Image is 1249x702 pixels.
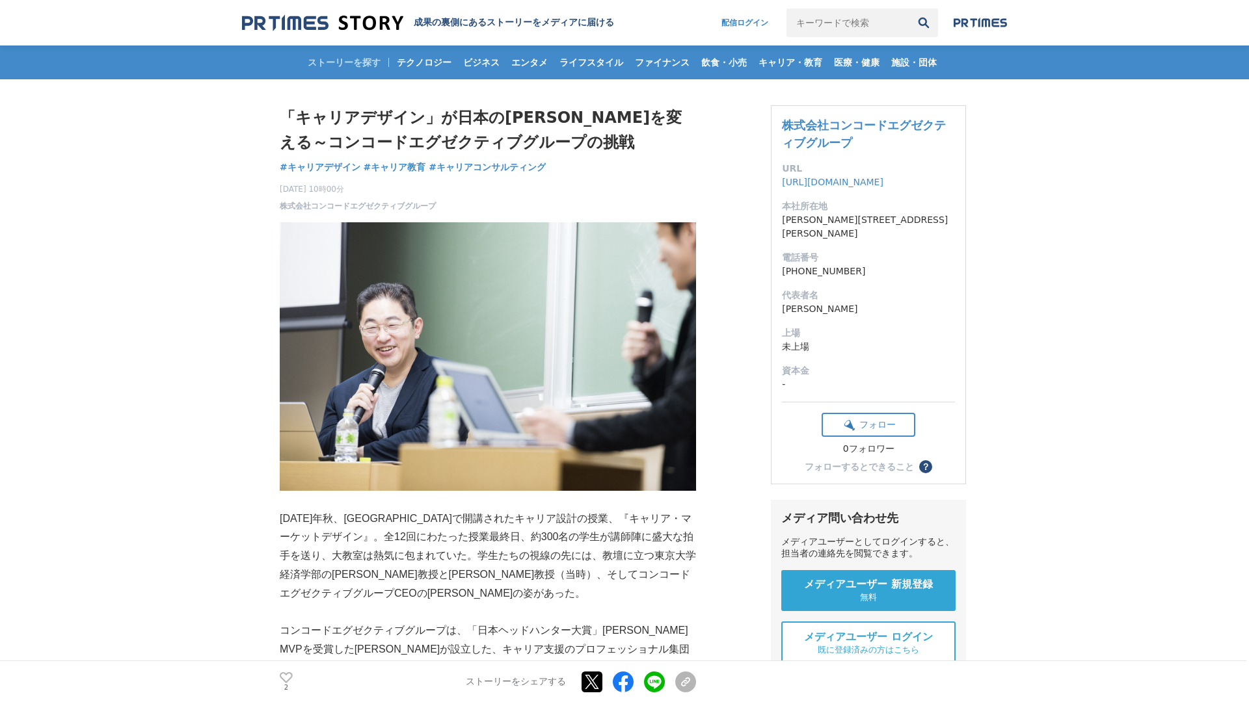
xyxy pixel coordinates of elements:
[804,578,933,591] span: メディアユーザー 新規登録
[781,570,956,611] a: メディアユーザー 新規登録 無料
[782,378,955,391] dd: -
[696,57,752,68] span: 飲食・小売
[921,462,930,471] span: ？
[364,161,426,173] span: #キャリア教育
[458,45,505,79] a: ビジネス
[782,177,883,187] a: [URL][DOMAIN_NAME]
[554,45,628,79] a: ライフスタイル
[506,45,553,79] a: エンタメ
[429,161,546,173] span: #キャリアコンサルティング
[280,183,436,195] span: [DATE] 10時00分
[782,251,955,265] dt: 電話番号
[280,684,293,691] p: 2
[886,45,942,79] a: 施設・団体
[466,676,566,688] p: ストーリーをシェアする
[822,413,915,437] button: フォロー
[696,45,752,79] a: 飲食・小売
[364,161,426,174] a: #キャリア教育
[280,161,360,174] a: #キャリアデザイン
[782,200,955,213] dt: 本社所在地
[829,57,885,68] span: 医療・健康
[782,302,955,316] dd: [PERSON_NAME]
[886,57,942,68] span: 施設・団体
[782,118,946,149] a: 株式会社コンコードエグゼクティブグループ
[280,200,436,212] a: 株式会社コンコードエグゼクティブグループ
[392,45,457,79] a: テクノロジー
[280,222,696,491] img: thumbnail_28f75ec0-91f6-11f0-8bf6-37ccf15f8593.jpg
[708,8,781,37] a: 配信ログイン
[280,105,696,155] h1: 「キャリアデザイン」が日本の[PERSON_NAME]を変える～コンコードエグゼクティブグループの挑戦
[782,289,955,302] dt: 代表者名
[860,591,877,603] span: 無料
[829,45,885,79] a: 医療・健康
[782,364,955,378] dt: 資本金
[781,510,956,526] div: メディア問い合わせ先
[782,162,955,175] dt: URL
[458,57,505,68] span: ビジネス
[280,510,696,603] p: [DATE]年秋、[GEOGRAPHIC_DATA]で開講されたキャリア設計の授業、『キャリア・マーケットデザイン』。全12回にわたった授業最終日、約300名の学生が講師陣に盛大な拍手を送り、大...
[818,644,919,656] span: 既に登録済みの方はこちら
[753,45,827,79] a: キャリア・教育
[782,265,955,278] dd: [PHONE_NUMBER]
[822,443,915,455] div: 0フォロワー
[954,18,1007,28] img: prtimes
[786,8,909,37] input: キーワードで検索
[804,630,933,644] span: メディアユーザー ログイン
[630,57,695,68] span: ファイナンス
[805,462,914,471] div: フォローするとできること
[909,8,938,37] button: 検索
[414,17,614,29] h2: 成果の裏側にあるストーリーをメディアに届ける
[554,57,628,68] span: ライフスタイル
[506,57,553,68] span: エンタメ
[753,57,827,68] span: キャリア・教育
[919,460,932,473] button: ？
[242,14,614,32] a: 成果の裏側にあるストーリーをメディアに届ける 成果の裏側にあるストーリーをメディアに届ける
[630,45,695,79] a: ファイナンス
[782,213,955,240] dd: [PERSON_NAME][STREET_ADDRESS][PERSON_NAME]
[280,161,360,173] span: #キャリアデザイン
[782,326,955,340] dt: 上場
[781,536,956,560] div: メディアユーザーとしてログインすると、担当者の連絡先を閲覧できます。
[781,621,956,665] a: メディアユーザー ログイン 既に登録済みの方はこちら
[782,340,955,354] dd: 未上場
[429,161,546,174] a: #キャリアコンサルティング
[242,14,403,32] img: 成果の裏側にあるストーリーをメディアに届ける
[392,57,457,68] span: テクノロジー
